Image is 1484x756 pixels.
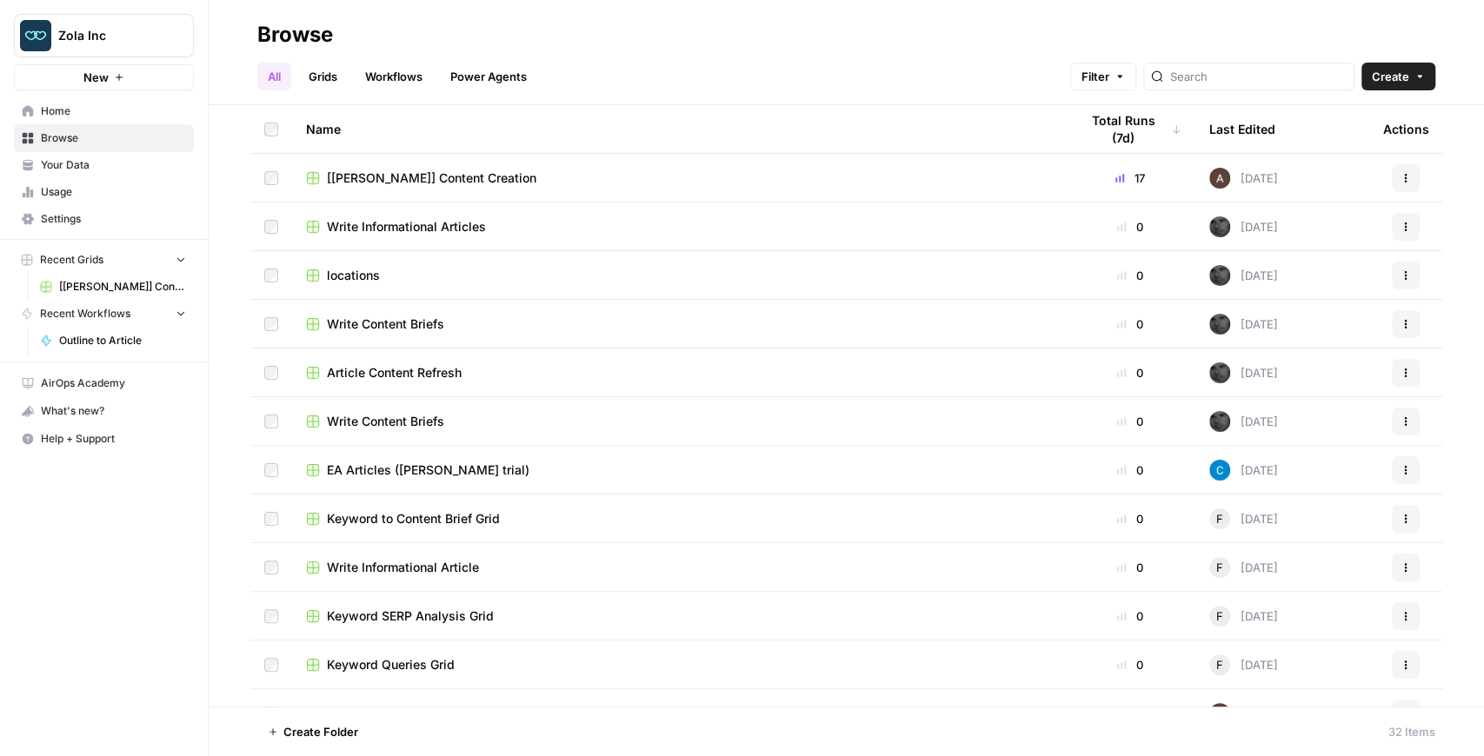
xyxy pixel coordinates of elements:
[14,64,194,90] button: New
[1209,314,1230,335] img: 9xsh5jf2p113h9zipletnx6hulo5
[14,397,194,425] button: What's new?
[14,301,194,327] button: Recent Workflows
[306,218,1051,235] a: Write Informational Articles
[306,559,1051,576] a: Write Informational Article
[1079,461,1181,479] div: 0
[1209,411,1230,432] img: 9xsh5jf2p113h9zipletnx6hulo5
[1079,705,1181,722] div: 11
[1079,364,1181,381] div: 0
[327,607,494,625] span: Keyword SERP Analysis Grid
[1209,508,1278,529] div: [DATE]
[1079,105,1181,153] div: Total Runs (7d)
[306,315,1051,333] a: Write Content Briefs
[327,413,444,430] span: Write Content Briefs
[1361,63,1435,90] button: Create
[1079,267,1181,284] div: 0
[1209,265,1278,286] div: [DATE]
[1372,68,1409,85] span: Create
[1216,607,1223,625] span: F
[58,27,163,44] span: Zola Inc
[327,461,529,479] span: EA Articles ([PERSON_NAME] trial)
[15,398,193,424] div: What's new?
[306,364,1051,381] a: Article Content Refresh
[14,425,194,453] button: Help + Support
[1209,105,1275,153] div: Last Edited
[1079,315,1181,333] div: 0
[41,157,186,173] span: Your Data
[327,559,479,576] span: Write Informational Article
[1079,169,1181,187] div: 17
[1079,607,1181,625] div: 0
[1209,168,1278,189] div: [DATE]
[1209,362,1230,383] img: 9xsh5jf2p113h9zipletnx6hulo5
[41,130,186,146] span: Browse
[1079,218,1181,235] div: 0
[14,97,194,125] a: Home
[1209,557,1278,578] div: [DATE]
[306,267,1051,284] a: locations
[327,315,444,333] span: Write Content Briefs
[41,375,186,391] span: AirOps Academy
[306,510,1051,527] a: Keyword to Content Brief Grid
[1216,510,1223,527] span: F
[83,69,109,86] span: New
[40,306,130,322] span: Recent Workflows
[327,656,455,673] span: Keyword Queries Grid
[306,461,1051,479] a: EA Articles ([PERSON_NAME] trial)
[1079,413,1181,430] div: 0
[440,63,537,90] a: Power Agents
[59,333,186,348] span: Outline to Article
[1170,68,1347,85] input: Search
[1070,63,1136,90] button: Filter
[41,211,186,227] span: Settings
[41,184,186,200] span: Usage
[327,510,500,527] span: Keyword to Content Brief Grid
[1209,703,1278,724] div: [DATE]
[14,14,194,57] button: Workspace: Zola Inc
[1209,216,1230,237] img: 9xsh5jf2p113h9zipletnx6hulo5
[306,705,1051,722] a: SERP to Content Brief
[1209,362,1278,383] div: [DATE]
[1209,460,1278,481] div: [DATE]
[14,178,194,206] a: Usage
[1079,510,1181,527] div: 0
[1216,559,1223,576] span: F
[1383,105,1429,153] div: Actions
[1209,216,1278,237] div: [DATE]
[306,607,1051,625] a: Keyword SERP Analysis Grid
[14,369,194,397] a: AirOps Academy
[283,723,358,740] span: Create Folder
[1388,723,1435,740] div: 32 Items
[1209,654,1278,675] div: [DATE]
[1209,460,1230,481] img: g9drf6t7z9jazehoemkhijkkqkz4
[1081,68,1109,85] span: Filter
[327,218,486,235] span: Write Informational Articles
[32,327,194,355] a: Outline to Article
[327,705,451,722] span: SERP to Content Brief
[257,63,291,90] a: All
[1209,314,1278,335] div: [DATE]
[20,20,51,51] img: Zola Inc Logo
[257,718,369,746] button: Create Folder
[1209,168,1230,189] img: wtbmvrjo3qvncyiyitl6zoukl9gz
[32,273,194,301] a: [[PERSON_NAME]] Content Creation
[14,124,194,152] a: Browse
[1079,656,1181,673] div: 0
[41,431,186,447] span: Help + Support
[40,252,103,268] span: Recent Grids
[1209,411,1278,432] div: [DATE]
[14,151,194,179] a: Your Data
[1216,656,1223,673] span: F
[327,364,462,381] span: Article Content Refresh
[1209,265,1230,286] img: 9xsh5jf2p113h9zipletnx6hulo5
[14,247,194,273] button: Recent Grids
[306,169,1051,187] a: [[PERSON_NAME]] Content Creation
[41,103,186,119] span: Home
[355,63,433,90] a: Workflows
[306,656,1051,673] a: Keyword Queries Grid
[306,105,1051,153] div: Name
[327,267,380,284] span: locations
[298,63,348,90] a: Grids
[327,169,536,187] span: [[PERSON_NAME]] Content Creation
[306,413,1051,430] a: Write Content Briefs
